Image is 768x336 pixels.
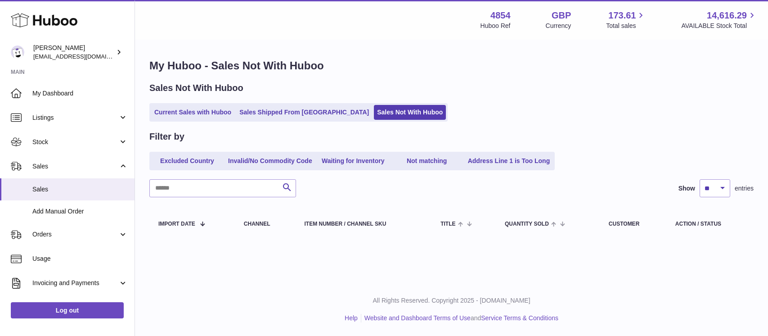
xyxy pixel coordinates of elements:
[32,185,128,194] span: Sales
[505,221,549,227] span: Quantity Sold
[465,154,553,168] a: Address Line 1 is Too Long
[735,184,754,193] span: entries
[609,221,657,227] div: Customer
[440,221,455,227] span: Title
[11,302,124,318] a: Log out
[374,105,446,120] a: Sales Not With Huboo
[317,154,389,168] a: Waiting for Inventory
[33,53,132,60] span: [EMAIL_ADDRESS][DOMAIN_NAME]
[606,9,646,30] a: 173.61 Total sales
[606,22,646,30] span: Total sales
[364,314,471,322] a: Website and Dashboard Terms of Use
[32,89,128,98] span: My Dashboard
[151,154,223,168] a: Excluded Country
[32,138,118,146] span: Stock
[149,131,184,143] h2: Filter by
[32,279,118,287] span: Invoicing and Payments
[32,162,118,171] span: Sales
[490,9,511,22] strong: 4854
[481,314,558,322] a: Service Terms & Conditions
[151,105,234,120] a: Current Sales with Huboo
[142,296,761,305] p: All Rights Reserved. Copyright 2025 - [DOMAIN_NAME]
[552,9,571,22] strong: GBP
[11,45,24,59] img: jimleo21@yahoo.gr
[681,9,757,30] a: 14,616.29 AVAILABLE Stock Total
[345,314,358,322] a: Help
[608,9,636,22] span: 173.61
[32,114,118,122] span: Listings
[546,22,571,30] div: Currency
[32,254,128,263] span: Usage
[391,154,463,168] a: Not matching
[481,22,511,30] div: Huboo Ref
[32,230,118,239] span: Orders
[707,9,747,22] span: 14,616.29
[149,82,243,94] h2: Sales Not With Huboo
[678,184,695,193] label: Show
[32,207,128,216] span: Add Manual Order
[681,22,757,30] span: AVAILABLE Stock Total
[361,314,558,322] li: and
[225,154,315,168] a: Invalid/No Commodity Code
[236,105,372,120] a: Sales Shipped From [GEOGRAPHIC_DATA]
[33,44,114,61] div: [PERSON_NAME]
[149,59,754,73] h1: My Huboo - Sales Not With Huboo
[675,221,745,227] div: Action / Status
[244,221,287,227] div: Channel
[305,221,423,227] div: Item Number / Channel SKU
[158,221,195,227] span: Import date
